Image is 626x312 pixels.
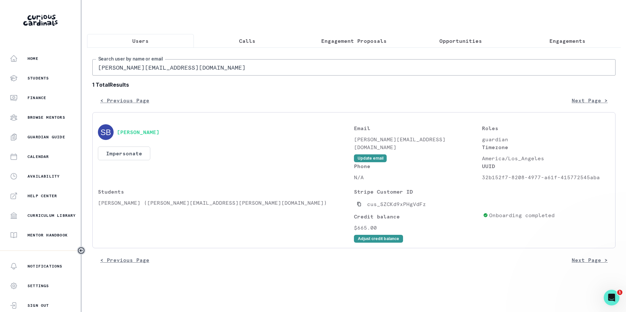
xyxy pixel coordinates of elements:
p: Students [28,76,49,81]
p: Roles [482,124,610,132]
p: Availability [28,174,60,179]
p: Onboarding completed [489,211,555,219]
p: cus_SZCKd9xPHgVdFz [367,200,426,208]
p: Finance [28,95,46,100]
p: Users [132,37,149,45]
p: Notifications [28,264,63,269]
button: [PERSON_NAME] [117,129,159,135]
p: Sign Out [28,303,49,308]
p: Guardian Guide [28,134,65,140]
p: Settings [28,283,49,288]
p: Engagements [549,37,585,45]
button: Update email [354,154,387,162]
iframe: Intercom notifications message [495,249,626,294]
p: [PERSON_NAME][EMAIL_ADDRESS][DOMAIN_NAME] [354,135,482,151]
p: Calls [239,37,255,45]
p: [PERSON_NAME] ([PERSON_NAME][EMAIL_ADDRESS][PERSON_NAME][DOMAIN_NAME]) [98,199,354,207]
p: Stripe Customer ID [354,188,480,196]
p: Mentor Handbook [28,233,68,238]
iframe: Intercom live chat [604,290,619,305]
span: 1 [617,290,622,295]
button: < Previous Page [92,94,157,107]
button: Adjust credit balance [354,235,403,243]
img: Curious Cardinals Logo [23,15,58,26]
p: Calendar [28,154,49,159]
p: Engagement Proposals [321,37,387,45]
p: Email [354,124,482,132]
p: N/A [354,173,482,181]
p: America/Los_Angeles [482,154,610,162]
p: Browse Mentors [28,115,65,120]
p: Timezone [482,143,610,151]
button: Copied to clipboard [354,199,364,209]
img: svg [98,124,114,140]
p: Students [98,188,354,196]
p: Phone [354,162,482,170]
p: 32b152f7-8208-4977-a61f-415772545aba [482,173,610,181]
p: Curriculum Library [28,213,76,218]
p: Opportunities [439,37,482,45]
button: Next Page > [564,94,616,107]
p: Credit balance [354,213,480,220]
p: Home [28,56,38,61]
p: Help Center [28,193,57,199]
p: guardian [482,135,610,143]
button: < Previous Page [92,253,157,267]
b: 1 Total Results [92,81,616,89]
p: UUID [482,162,610,170]
button: Toggle sidebar [77,246,85,255]
button: Impersonate [98,147,150,160]
p: $665.00 [354,224,480,232]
